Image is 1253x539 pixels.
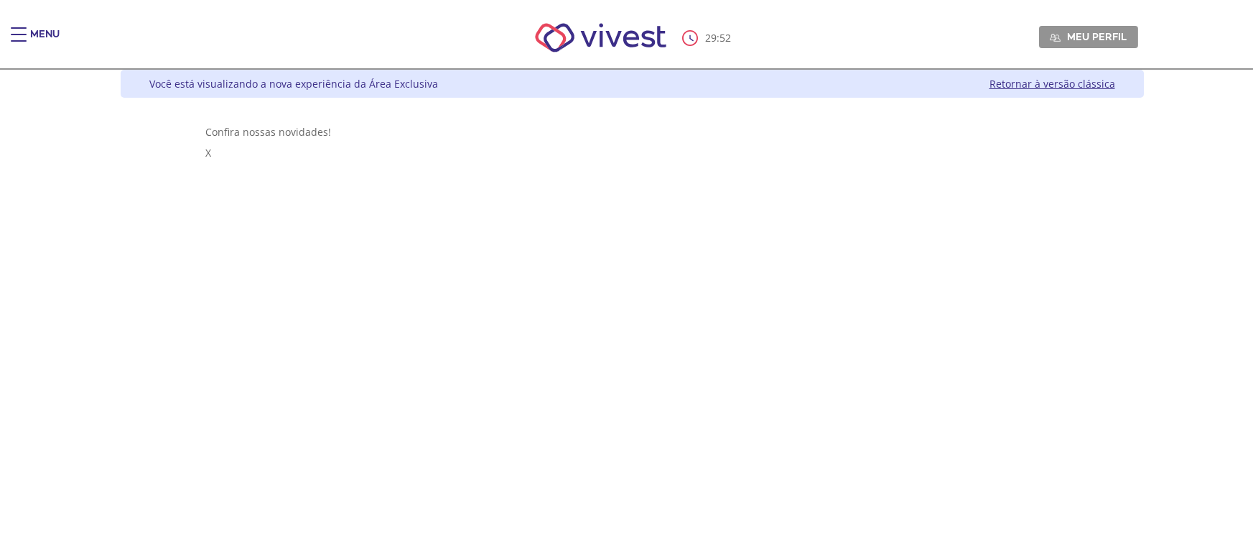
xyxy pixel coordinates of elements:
a: Meu perfil [1039,26,1138,47]
div: : [682,30,734,46]
img: Vivest [519,7,682,68]
img: Meu perfil [1050,32,1061,43]
div: Você está visualizando a nova experiência da Área Exclusiva [149,77,438,91]
span: Meu perfil [1067,30,1127,43]
span: X [205,146,211,160]
a: Retornar à versão clássica [989,77,1115,91]
div: Menu [30,27,60,56]
span: 29 [705,31,717,45]
span: 52 [719,31,731,45]
div: Vivest [110,70,1144,539]
div: Confira nossas novidades! [205,125,1058,139]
